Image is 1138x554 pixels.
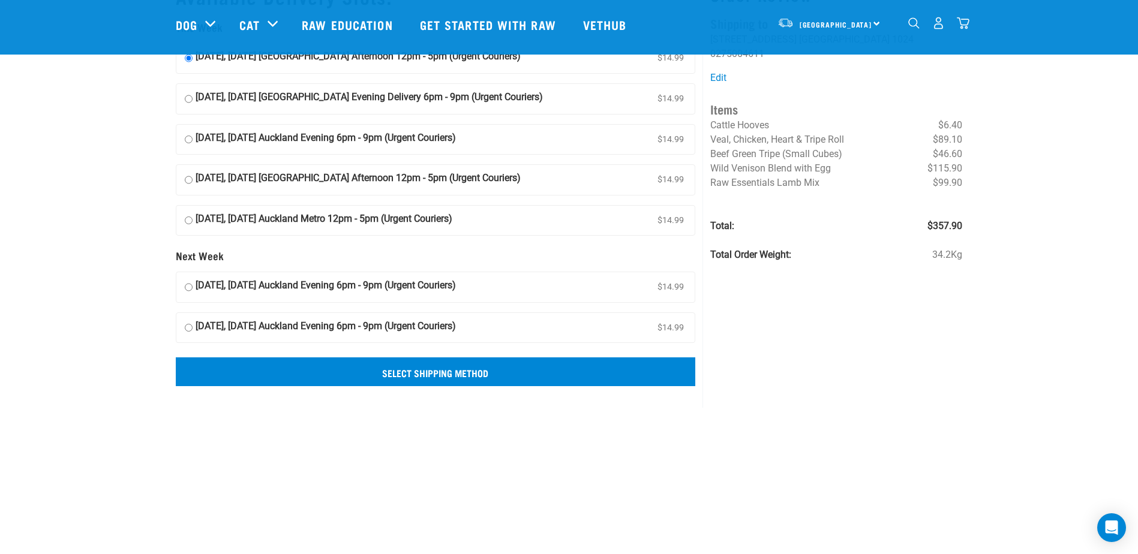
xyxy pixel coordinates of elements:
span: $115.90 [927,161,962,176]
span: Cattle Hooves [710,119,769,131]
input: [DATE], [DATE] Auckland Evening 6pm - 9pm (Urgent Couriers) $14.99 [185,278,193,296]
strong: [DATE], [DATE] [GEOGRAPHIC_DATA] Afternoon 12pm - 5pm (Urgent Couriers) [196,171,521,189]
li: 0275004611 [710,48,764,59]
strong: Total Order Weight: [710,249,791,260]
strong: [DATE], [DATE] Auckland Evening 6pm - 9pm (Urgent Couriers) [196,131,456,149]
span: $99.90 [933,176,962,190]
a: Edit [710,72,726,83]
span: Raw Essentials Lamb Mix [710,177,819,188]
strong: [DATE], [DATE] [GEOGRAPHIC_DATA] Afternoon 12pm - 5pm (Urgent Couriers) [196,49,521,67]
span: $14.99 [655,171,686,189]
span: Veal, Chicken, Heart & Tripe Roll [710,134,844,145]
img: van-moving.png [777,17,794,28]
span: $46.60 [933,147,962,161]
span: $14.99 [655,131,686,149]
strong: [DATE], [DATE] Auckland Evening 6pm - 9pm (Urgent Couriers) [196,319,456,337]
input: [DATE], [DATE] [GEOGRAPHIC_DATA] Afternoon 12pm - 5pm (Urgent Couriers) $14.99 [185,49,193,67]
strong: [DATE], [DATE] Auckland Evening 6pm - 9pm (Urgent Couriers) [196,278,456,296]
span: $6.40 [938,118,962,133]
strong: [DATE], [DATE] [GEOGRAPHIC_DATA] Evening Delivery 6pm - 9pm (Urgent Couriers) [196,90,543,108]
input: [DATE], [DATE] [GEOGRAPHIC_DATA] Evening Delivery 6pm - 9pm (Urgent Couriers) $14.99 [185,90,193,108]
span: $14.99 [655,319,686,337]
span: [GEOGRAPHIC_DATA] [800,22,872,26]
a: Vethub [571,1,642,49]
input: [DATE], [DATE] Auckland Metro 12pm - 5pm (Urgent Couriers) $14.99 [185,212,193,230]
div: Open Intercom Messenger [1097,513,1126,542]
img: home-icon-1@2x.png [908,17,920,29]
input: [DATE], [DATE] [GEOGRAPHIC_DATA] Afternoon 12pm - 5pm (Urgent Couriers) $14.99 [185,171,193,189]
input: Select Shipping Method [176,357,696,386]
span: $14.99 [655,49,686,67]
span: Wild Venison Blend with Egg [710,162,831,174]
input: [DATE], [DATE] Auckland Evening 6pm - 9pm (Urgent Couriers) $14.99 [185,319,193,337]
span: $14.99 [655,278,686,296]
span: 34.2Kg [932,248,962,262]
a: Get started with Raw [408,1,571,49]
img: user.png [932,17,945,29]
span: Beef Green Tripe (Small Cubes) [710,148,842,159]
h4: Items [710,100,962,118]
strong: [DATE], [DATE] Auckland Metro 12pm - 5pm (Urgent Couriers) [196,212,452,230]
a: Dog [176,16,197,34]
span: $357.90 [927,219,962,233]
strong: Total: [710,220,734,231]
span: $14.99 [655,90,686,108]
span: $89.10 [933,133,962,147]
a: Raw Education [290,1,407,49]
a: Cat [239,16,260,34]
h5: Next Week [176,250,696,262]
span: $14.99 [655,212,686,230]
input: [DATE], [DATE] Auckland Evening 6pm - 9pm (Urgent Couriers) $14.99 [185,131,193,149]
img: home-icon@2x.png [957,17,969,29]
